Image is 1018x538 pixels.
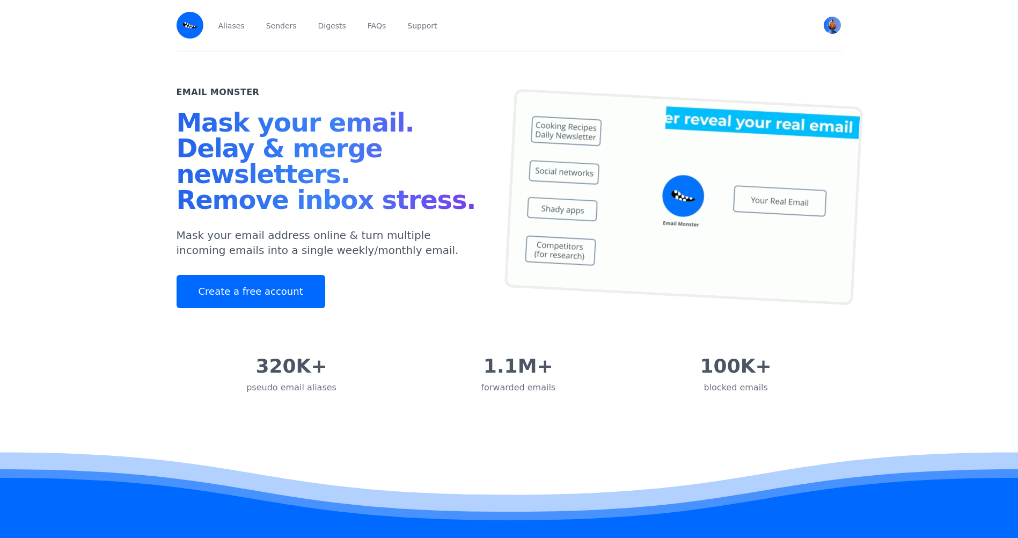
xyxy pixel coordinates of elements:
[246,355,336,377] div: 320K+
[504,89,862,306] img: temp mail, free temporary mail, Temporary Email
[246,381,336,394] div: pseudo email aliases
[177,228,484,258] p: Mask your email address online & turn multiple incoming emails into a single weekly/monthly email.
[824,17,841,34] img: Bob's Avatar
[823,16,842,35] button: User menu
[700,381,772,394] div: blocked emails
[177,86,260,99] h2: Email Monster
[177,12,203,39] img: Email Monster
[177,275,325,308] a: Create a free account
[481,381,555,394] div: forwarded emails
[177,110,484,217] h1: Mask your email. Delay & merge newsletters. Remove inbox stress.
[700,355,772,377] div: 100K+
[481,355,555,377] div: 1.1M+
